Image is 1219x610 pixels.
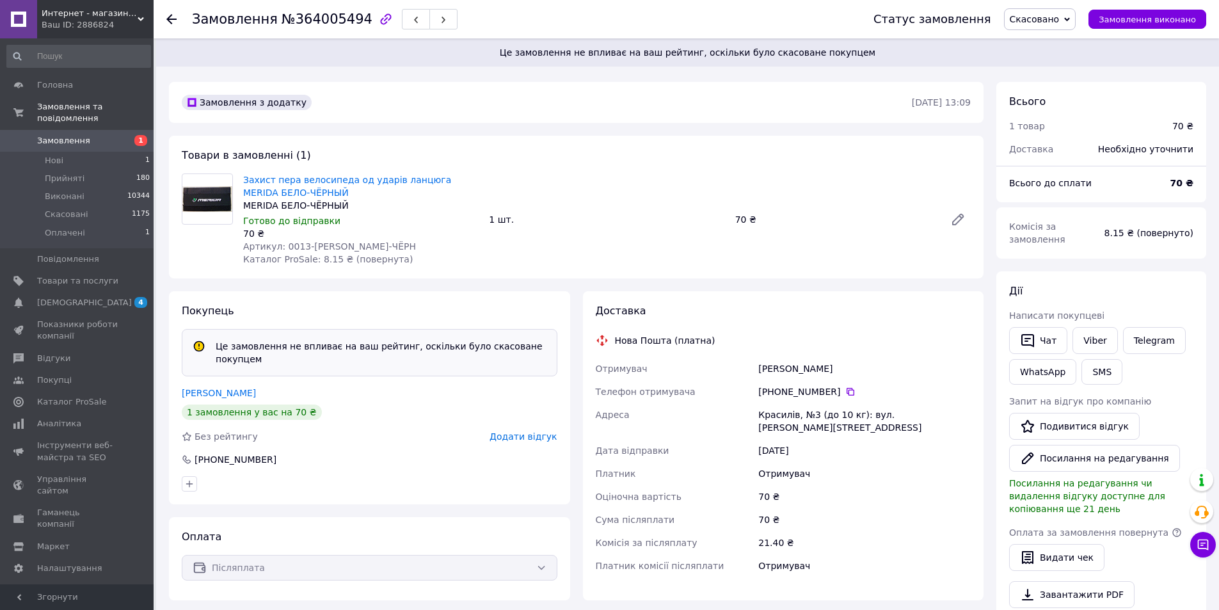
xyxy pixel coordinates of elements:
span: Повідомлення [37,253,99,265]
span: Посилання на редагування чи видалення відгуку доступне для копіювання ще 21 день [1009,478,1165,514]
div: [DATE] [756,439,973,462]
span: Артикул: 0013-[PERSON_NAME]-ЧЁРН [243,241,416,252]
a: Завантажити PDF [1009,581,1135,608]
span: Оплата за замовлення повернута [1009,527,1168,538]
a: Захист пера велосипеда од ударів ланцюга MERIDA БЕЛО-ЧЁРНЫЙ [243,175,451,198]
span: Товари в замовленні (1) [182,149,311,161]
button: Чат з покупцем [1190,532,1216,558]
span: Інструменти веб-майстра та SEO [37,440,118,463]
div: 1 замовлення у вас на 70 ₴ [182,405,322,420]
a: Viber [1072,327,1117,354]
span: Відгуки [37,353,70,364]
span: Гаманець компанії [37,507,118,530]
span: Нові [45,155,63,166]
span: Замовлення [192,12,278,27]
input: Пошук [6,45,151,68]
div: 70 ₴ [1172,120,1193,132]
span: Адреса [596,410,630,420]
div: Отримувач [756,554,973,577]
div: [PHONE_NUMBER] [758,385,971,398]
div: Отримувач [756,462,973,485]
span: Оціночна вартість [596,492,681,502]
div: [PERSON_NAME] [756,357,973,380]
div: Нова Пошта (платна) [612,334,719,347]
a: Telegram [1123,327,1186,354]
span: Без рейтингу [195,431,258,442]
div: Статус замовлення [873,13,991,26]
span: Управління сайтом [37,474,118,497]
span: 1 [134,135,147,146]
a: WhatsApp [1009,359,1076,385]
span: Комісія за замовлення [1009,221,1065,245]
span: Платник [596,469,636,479]
span: Головна [37,79,73,91]
span: Показники роботи компанії [37,319,118,342]
span: Покупці [37,374,72,386]
div: 70 ₴ [730,211,940,229]
button: SMS [1081,359,1122,385]
button: Чат [1009,327,1067,354]
span: Це замовлення не впливає на ваш рейтинг, оскільки було скасоване покупцем [171,46,1204,59]
div: Ваш ID: 2886824 [42,19,154,31]
span: Налаштування [37,563,102,574]
span: №364005494 [282,12,372,27]
div: Повернутися назад [166,13,177,26]
div: [PHONE_NUMBER] [193,453,278,466]
span: Готово до відправки [243,216,340,226]
a: Подивитися відгук [1009,413,1140,440]
img: Захист пера велосипеда од ударів ланцюга MERIDA БЕЛО-ЧЁРНЫЙ [182,186,232,212]
span: Доставка [1009,144,1053,154]
span: Замовлення виконано [1099,15,1196,24]
span: [DEMOGRAPHIC_DATA] [37,297,132,309]
span: Аналітика [37,418,81,429]
span: Маркет [37,541,70,552]
span: Скасовані [45,209,88,220]
div: 1 шт. [484,211,729,229]
span: Всього [1009,95,1046,108]
span: Всього до сплати [1009,178,1092,188]
span: Запит на відгук про компанію [1009,396,1151,406]
span: 1 [145,227,150,239]
span: Сума післяплати [596,515,675,525]
button: Посилання на редагування [1009,445,1180,472]
time: [DATE] 13:09 [912,97,971,108]
span: 1 товар [1009,121,1045,131]
span: Интернет - магазин Artis [42,8,138,19]
span: Прийняті [45,173,84,184]
span: Платник комісії післяплати [596,561,724,571]
span: Доставка [596,305,646,317]
span: Покупець [182,305,234,317]
span: Додати відгук [490,431,557,442]
div: Замовлення з додатку [182,95,312,110]
div: Це замовлення не впливає на ваш рейтинг, оскільки було скасоване покупцем [211,340,552,365]
span: 180 [136,173,150,184]
span: Замовлення та повідомлення [37,101,154,124]
span: Телефон отримувача [596,387,696,397]
span: Замовлення [37,135,90,147]
div: 70 ₴ [756,508,973,531]
b: 70 ₴ [1170,178,1193,188]
span: 8.15 ₴ (повернуто) [1104,228,1193,238]
span: Оплачені [45,227,85,239]
div: 21.40 ₴ [756,531,973,554]
span: Дії [1009,285,1023,297]
span: 1 [145,155,150,166]
span: Дата відправки [596,445,669,456]
span: Оплата [182,531,221,543]
a: [PERSON_NAME] [182,388,256,398]
span: Комісія за післяплату [596,538,697,548]
span: Каталог ProSale [37,396,106,408]
span: 10344 [127,191,150,202]
span: Товари та послуги [37,275,118,287]
button: Замовлення виконано [1088,10,1206,29]
div: MERIDA БЕЛО-ЧЁРНЫЙ [243,199,479,212]
div: Необхідно уточнити [1090,135,1201,163]
span: 1175 [132,209,150,220]
span: Отримувач [596,364,648,374]
span: Скасовано [1010,14,1060,24]
div: 70 ₴ [756,485,973,508]
span: Виконані [45,191,84,202]
a: Редагувати [945,207,971,232]
span: 4 [134,297,147,308]
button: Видати чек [1009,544,1104,571]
